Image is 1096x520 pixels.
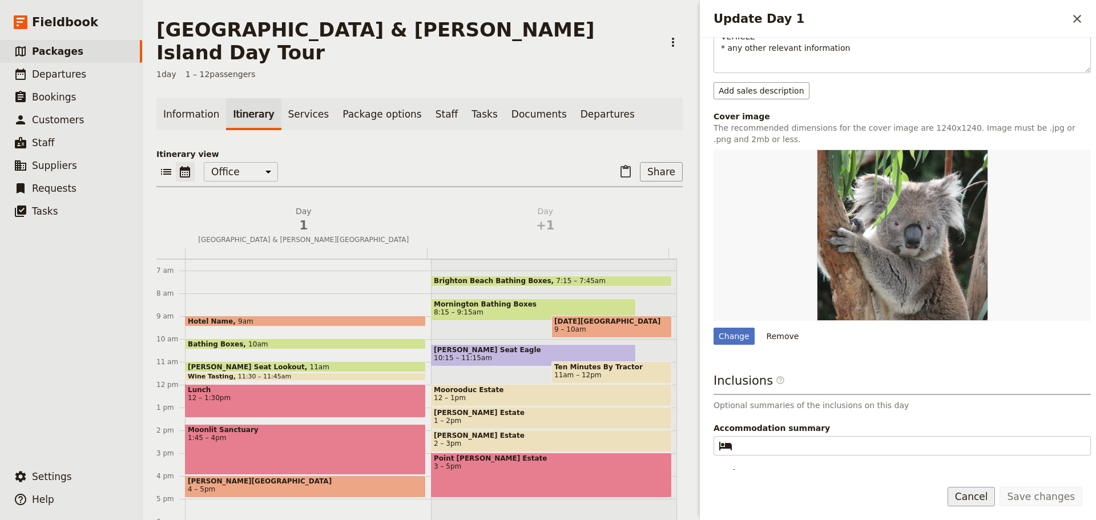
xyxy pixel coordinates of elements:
[156,162,176,182] button: List view
[554,363,669,371] span: Ten Minutes By Tractor
[32,183,76,194] span: Requests
[238,317,253,325] span: 9am
[465,98,505,130] a: Tasks
[434,277,556,285] span: Brighton Beach Bathing Boxes
[714,111,1091,122] div: Cover image
[32,91,76,103] span: Bookings
[434,454,669,462] span: Point [PERSON_NAME] Estate
[156,266,185,275] div: 7 am
[554,371,602,379] span: 11am – 12pm
[776,376,785,385] span: ​
[431,407,672,429] div: [PERSON_NAME] Estate1 – 2pm
[714,82,809,99] button: Add sales description
[948,487,996,506] button: Cancel
[185,316,426,326] div: Hotel Name9am
[185,424,426,475] div: Moonlit Sanctuary1:45 – 4pm
[432,205,660,234] h2: Day
[156,289,185,298] div: 8 am
[714,400,1091,411] p: Optional summaries of the inclusions on this day
[188,426,423,434] span: Moonlit Sanctuary
[434,300,633,308] span: Mornington Bathing Boxes
[185,338,426,349] div: Bathing Boxes10am
[554,325,586,333] span: 9 – 10am
[156,449,185,458] div: 3 pm
[32,205,58,217] span: Tasks
[156,403,185,412] div: 1 pm
[616,162,635,182] button: Paste itinerary item
[556,277,606,285] span: 7:15 – 7:45am
[714,372,1091,395] h3: Inclusions
[1067,9,1087,29] button: Close drawer
[32,68,86,80] span: Departures
[188,477,423,485] span: [PERSON_NAME][GEOGRAPHIC_DATA]
[281,98,336,130] a: Services
[32,114,84,126] span: Customers
[156,18,656,64] h1: [GEOGRAPHIC_DATA] & [PERSON_NAME] Island Day Tour
[336,98,428,130] a: Package options
[188,485,215,493] span: 4 – 5pm
[188,363,310,370] span: [PERSON_NAME] Seat Lookout
[185,384,426,418] div: Lunch12 – 1:30pm
[188,434,423,442] span: 1:45 – 4pm
[431,430,672,452] div: [PERSON_NAME] Estate2 – 3pm
[185,205,427,248] button: Day1[GEOGRAPHIC_DATA] & [PERSON_NAME][GEOGRAPHIC_DATA]
[434,354,492,362] span: 10:15 – 11:15am
[156,380,185,389] div: 12 pm
[434,432,669,440] span: [PERSON_NAME] Estate
[640,162,683,182] button: Share
[188,373,238,380] span: Wine Tasting
[431,299,636,321] div: Mornington Bathing Boxes8:15 – 9:15am
[32,160,77,171] span: Suppliers
[434,462,669,470] span: 3 – 5pm
[551,316,672,338] div: [DATE][GEOGRAPHIC_DATA]9 – 10am
[434,409,669,417] span: [PERSON_NAME] Estate
[817,150,988,321] img: https://d33jgr8dhgav85.cloudfront.net/667bd3a61fb3dd5259ba7474/686c50f60e98c71597a0c14a?Expires=1...
[554,317,669,325] span: [DATE][GEOGRAPHIC_DATA]
[190,205,418,234] h2: Day
[248,340,268,348] span: 10am
[156,68,176,80] span: 1 day
[32,471,72,482] span: Settings
[714,328,755,345] div: Change
[776,376,785,389] span: ​
[185,235,422,244] span: [GEOGRAPHIC_DATA] & [PERSON_NAME][GEOGRAPHIC_DATA]
[434,417,461,425] span: 1 – 2pm
[429,98,465,130] a: Staff
[551,361,672,384] div: Ten Minutes By Tractor11am – 12pm
[156,312,185,321] div: 9 am
[431,276,672,287] div: Brighton Beach Bathing Boxes7:15 – 7:45am
[431,384,672,406] div: Moorooduc Estate12 – 1pm
[434,346,633,354] span: [PERSON_NAME] Seat Eagle
[156,357,185,366] div: 11 am
[427,205,669,239] button: Day+1
[32,137,55,148] span: Staff
[434,394,466,402] span: 12 – 1pm
[185,475,426,498] div: [PERSON_NAME][GEOGRAPHIC_DATA]4 – 5pm
[719,439,732,453] span: ​
[188,386,423,394] span: Lunch
[431,344,636,366] div: [PERSON_NAME] Seat Eagle10:15 – 11:15am
[737,439,1083,453] input: Accommodation summary​
[226,98,281,130] a: Itinerary
[186,68,256,80] span: 1 – 12 passengers
[663,33,683,52] button: Actions
[434,440,461,448] span: 2 – 3pm
[156,98,226,130] a: Information
[714,422,1091,434] span: Accommodation summary
[431,453,672,498] div: Point [PERSON_NAME] Estate3 – 5pm
[32,494,54,505] span: Help
[32,46,83,57] span: Packages
[188,317,238,325] span: Hotel Name
[156,494,185,503] div: 5 pm
[310,363,329,370] span: 11am
[432,217,660,234] span: +1
[176,162,195,182] button: Calendar view
[505,98,574,130] a: Documents
[156,334,185,344] div: 10 am
[188,394,423,402] span: 12 – 1:30pm
[761,328,804,345] button: Remove
[32,14,98,31] span: Fieldbook
[434,308,483,316] span: 8:15 – 9:15am
[188,340,248,348] span: Bathing Boxes
[714,10,1067,27] h2: Update Day 1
